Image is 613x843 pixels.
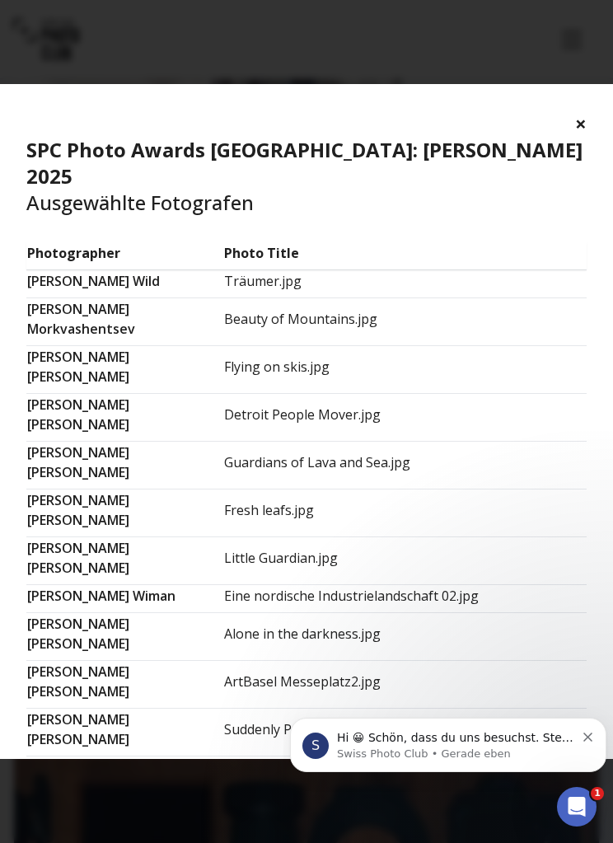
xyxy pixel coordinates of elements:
[26,136,583,190] b: SPC Photo Awards [GEOGRAPHIC_DATA]: [PERSON_NAME] 2025
[223,585,587,613] td: Eine nordische Industrielandschaft 02.jpg
[223,661,587,709] td: ArtBasel Messeplatz2.jpg
[26,298,223,346] td: [PERSON_NAME] Morkvashentsev
[26,756,223,804] td: [PERSON_NAME] [PERSON_NAME]
[26,242,223,270] td: Photographer
[223,242,587,270] td: Photo Title
[26,585,223,613] td: [PERSON_NAME] Wiman
[283,683,613,799] iframe: Intercom notifications Nachricht
[223,537,587,585] td: Little Guardian.jpg
[575,110,587,137] button: ×
[223,489,587,537] td: Fresh leafs.jpg
[223,709,587,756] td: Suddenly Part Of Art.jpg
[223,298,587,346] td: Beauty of Mountains.jpg
[591,787,604,800] span: 1
[223,394,587,442] td: Detroit People Mover.jpg
[26,709,223,756] td: [PERSON_NAME] [PERSON_NAME]
[26,537,223,585] td: [PERSON_NAME] [PERSON_NAME]
[26,270,223,298] td: [PERSON_NAME] Wild
[26,137,587,216] h4: Ausgewählte Fotografen
[223,613,587,661] td: Alone in the darkness.jpg
[26,346,223,394] td: [PERSON_NAME] [PERSON_NAME]
[26,613,223,661] td: [PERSON_NAME] [PERSON_NAME]
[26,442,223,489] td: [PERSON_NAME] [PERSON_NAME]
[26,394,223,442] td: [PERSON_NAME] [PERSON_NAME]
[223,442,587,489] td: Guardians of Lava and Sea.jpg
[223,346,587,394] td: Flying on skis.jpg
[26,661,223,709] td: [PERSON_NAME] [PERSON_NAME]
[223,270,587,298] td: Träumer.jpg
[557,787,597,827] iframe: Intercom live chat
[26,489,223,537] td: [PERSON_NAME] [PERSON_NAME]
[223,756,587,804] td: FEMME CUBIQUE.jpg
